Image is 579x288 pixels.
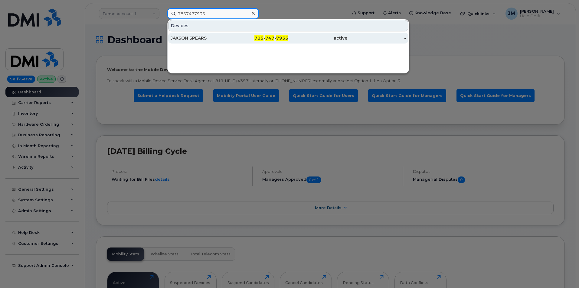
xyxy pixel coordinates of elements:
div: - - [230,35,289,41]
div: Devices [168,20,408,31]
span: 7935 [276,35,288,41]
span: 747 [265,35,274,41]
div: active [288,35,347,41]
div: JAXSON SPEARS [171,35,230,41]
span: 785 [254,35,263,41]
a: JAXSON SPEARS785-747-7935active- [168,33,408,44]
div: - [347,35,406,41]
